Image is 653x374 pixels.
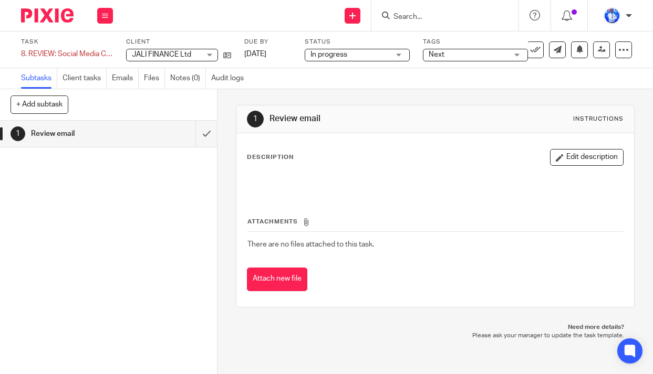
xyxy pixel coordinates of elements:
span: There are no files attached to this task. [247,241,374,248]
a: Emails [112,68,139,89]
p: Need more details? [246,323,625,332]
label: Due by [244,38,292,46]
a: Client tasks [63,68,107,89]
img: Pixie [21,8,74,23]
div: 8. REVIEW: Social Media Content Calendar [21,49,113,59]
div: Instructions [573,115,624,123]
a: Subtasks [21,68,57,89]
span: Attachments [247,219,298,225]
input: Search [392,13,487,22]
h1: Review email [31,126,134,142]
button: + Add subtask [11,95,68,113]
h1: Review email [270,113,458,124]
label: Client [126,38,231,46]
span: JALI FINANCE Ltd [132,51,191,58]
a: Audit logs [211,68,249,89]
label: Task [21,38,113,46]
button: Edit description [550,149,624,166]
span: [DATE] [244,50,266,58]
img: WhatsApp%20Image%202022-01-17%20at%2010.26.43%20PM.jpeg [604,7,620,24]
span: Next [429,51,444,58]
p: Description [247,153,294,162]
button: Attach new file [247,268,307,291]
a: Notes (0) [170,68,206,89]
div: 1 [11,126,25,141]
label: Tags [423,38,528,46]
span: In progress [310,51,347,58]
p: Please ask your manager to update the task template. [246,332,625,340]
div: 1 [247,111,264,127]
label: Status [305,38,410,46]
a: Files [144,68,165,89]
